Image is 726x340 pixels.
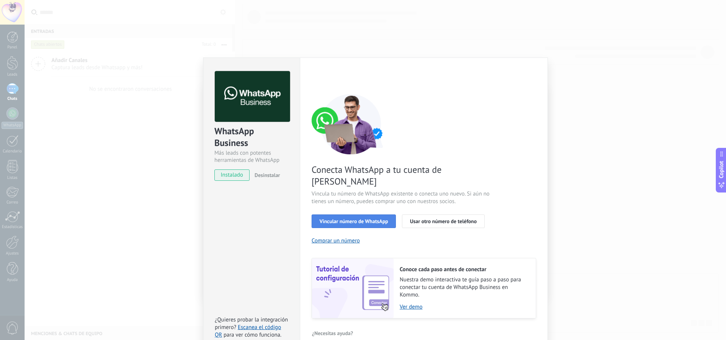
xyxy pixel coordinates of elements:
button: ¿Necesitas ayuda? [312,328,354,339]
span: Vincula tu número de WhatsApp existente o conecta uno nuevo. Si aún no tienes un número, puedes c... [312,190,492,205]
a: Escanea el código QR [215,324,281,338]
a: Ver demo [400,303,528,311]
span: Copilot [718,161,725,178]
h2: Conoce cada paso antes de conectar [400,266,528,273]
span: ¿Necesitas ayuda? [312,331,353,336]
span: Nuestra demo interactiva te guía paso a paso para conectar tu cuenta de WhatsApp Business en Kommo. [400,276,528,299]
span: Usar otro número de teléfono [410,219,476,224]
span: Conecta WhatsApp a tu cuenta de [PERSON_NAME] [312,164,492,187]
button: Desinstalar [251,169,280,181]
div: WhatsApp Business [214,125,289,149]
span: ¿Quieres probar la integración primero? [215,316,288,331]
div: Más leads con potentes herramientas de WhatsApp [214,149,289,164]
button: Comprar un número [312,237,360,244]
span: Vincular número de WhatsApp [320,219,388,224]
button: Vincular número de WhatsApp [312,214,396,228]
span: para ver cómo funciona. [223,331,281,338]
img: connect number [312,94,391,154]
img: logo_main.png [215,71,290,122]
span: Desinstalar [254,172,280,179]
button: Usar otro número de teléfono [402,214,484,228]
span: instalado [215,169,249,181]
